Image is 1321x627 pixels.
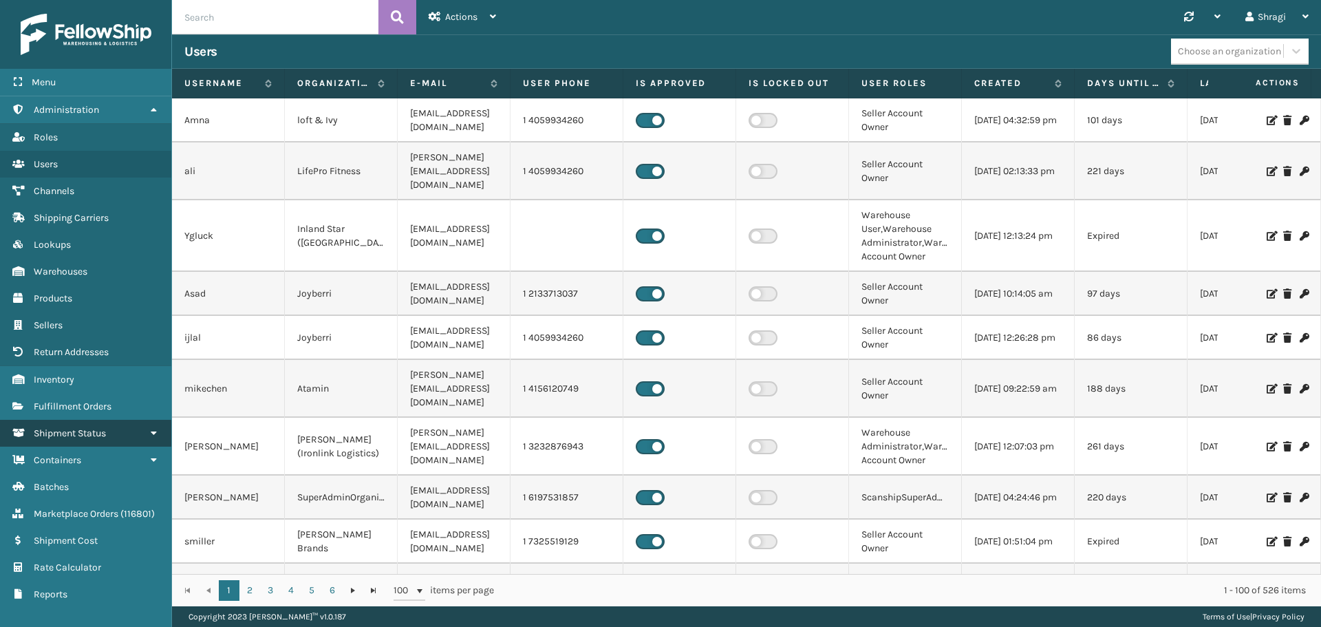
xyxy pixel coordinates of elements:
[172,476,285,520] td: [PERSON_NAME]
[1188,272,1300,316] td: [DATE] 06:59:09 am
[1188,200,1300,272] td: [DATE] 08:12:54 pm
[172,98,285,142] td: Amna
[1283,231,1291,241] i: Delete
[962,200,1075,272] td: [DATE] 12:13:24 pm
[1300,289,1308,299] i: Change Password
[1188,360,1300,418] td: [DATE] 04:10:30 pm
[301,580,322,601] a: 5
[172,564,285,608] td: [PERSON_NAME]
[1178,44,1281,59] div: Choose an organization
[1075,98,1188,142] td: 101 days
[184,43,217,60] h3: Users
[962,142,1075,200] td: [DATE] 02:13:33 pm
[511,360,623,418] td: 1 4156120749
[34,588,67,600] span: Reports
[1283,384,1291,394] i: Delete
[219,580,239,601] a: 1
[285,142,398,200] td: LifePro Fitness
[285,98,398,142] td: loft & Ivy
[511,98,623,142] td: 1 4059934260
[1075,520,1188,564] td: Expired
[172,272,285,316] td: Asad
[749,77,836,89] label: Is Locked Out
[394,580,494,601] span: items per page
[410,77,484,89] label: E-mail
[172,142,285,200] td: ali
[398,476,511,520] td: [EMAIL_ADDRESS][DOMAIN_NAME]
[34,562,101,573] span: Rate Calculator
[1212,72,1308,94] span: Actions
[398,200,511,272] td: [EMAIL_ADDRESS][DOMAIN_NAME]
[1075,272,1188,316] td: 97 days
[1300,116,1308,125] i: Change Password
[513,584,1306,597] div: 1 - 100 of 526 items
[849,98,962,142] td: Seller Account Owner
[1267,116,1275,125] i: Edit
[260,580,281,601] a: 3
[1075,564,1188,608] td: 125 days
[962,476,1075,520] td: [DATE] 04:24:46 pm
[962,360,1075,418] td: [DATE] 09:22:59 am
[1203,606,1304,627] div: |
[1267,537,1275,546] i: Edit
[34,266,87,277] span: Warehouses
[511,476,623,520] td: 1 6197531857
[1200,77,1274,89] label: Last Seen
[172,360,285,418] td: mikechen
[849,520,962,564] td: Seller Account Owner
[1267,289,1275,299] i: Edit
[849,360,962,418] td: Seller Account Owner
[1267,384,1275,394] i: Edit
[394,584,414,597] span: 100
[398,418,511,476] td: [PERSON_NAME][EMAIL_ADDRESS][DOMAIN_NAME]
[34,239,71,251] span: Lookups
[239,580,260,601] a: 2
[849,418,962,476] td: Warehouse Administrator,Warehouse Account Owner
[849,564,962,608] td: Seller Account Owner
[398,564,511,608] td: [EMAIL_ADDRESS][DOMAIN_NAME]
[1300,537,1308,546] i: Change Password
[849,272,962,316] td: Seller Account Owner
[1267,231,1275,241] i: Edit
[962,418,1075,476] td: [DATE] 12:07:03 pm
[1300,442,1308,451] i: Change Password
[34,508,118,520] span: Marketplace Orders
[1267,442,1275,451] i: Edit
[1203,612,1250,621] a: Terms of Use
[1188,98,1300,142] td: [DATE] 08:35:13 am
[849,316,962,360] td: Seller Account Owner
[511,564,623,608] td: 1 7188407246
[21,14,151,55] img: logo
[1188,316,1300,360] td: [DATE] 07:03:58 pm
[1075,316,1188,360] td: 86 days
[172,200,285,272] td: Ygluck
[523,77,610,89] label: User phone
[849,476,962,520] td: ScanshipSuperAdministrator
[1188,142,1300,200] td: [DATE] 02:04:24 pm
[1283,167,1291,176] i: Delete
[120,508,155,520] span: ( 116801 )
[1267,493,1275,502] i: Edit
[297,77,371,89] label: Organization
[1188,476,1300,520] td: [DATE] 06:10:31 pm
[1188,418,1300,476] td: [DATE] 02:06:24 pm
[34,346,109,358] span: Return Addresses
[34,104,99,116] span: Administration
[962,564,1075,608] td: [DATE] 11:31:23 am
[172,520,285,564] td: smiller
[1188,564,1300,608] td: [DATE] 07:03:58 pm
[172,418,285,476] td: [PERSON_NAME]
[1300,167,1308,176] i: Change Password
[1252,612,1304,621] a: Privacy Policy
[34,185,74,197] span: Channels
[1075,418,1188,476] td: 261 days
[1075,360,1188,418] td: 188 days
[189,606,346,627] p: Copyright 2023 [PERSON_NAME]™ v 1.0.187
[347,585,358,596] span: Go to the next page
[285,418,398,476] td: [PERSON_NAME] (Ironlink Logistics)
[398,142,511,200] td: [PERSON_NAME][EMAIL_ADDRESS][DOMAIN_NAME]
[974,77,1048,89] label: Created
[34,374,74,385] span: Inventory
[511,520,623,564] td: 1 7325519129
[1300,333,1308,343] i: Change Password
